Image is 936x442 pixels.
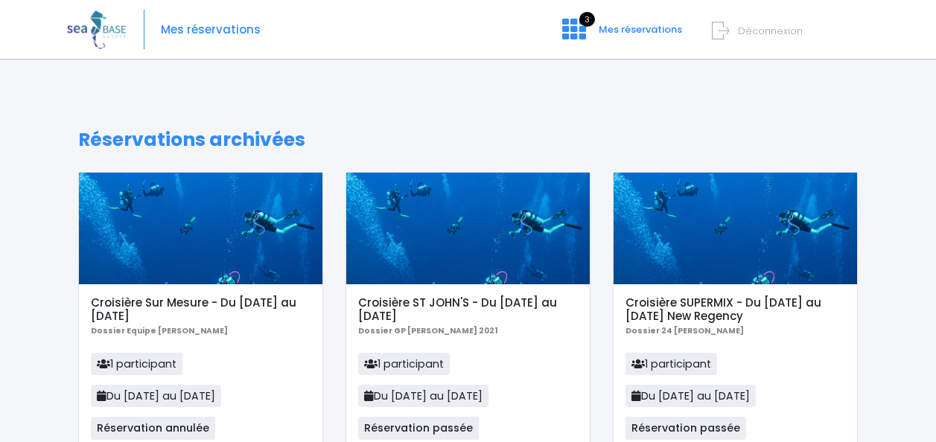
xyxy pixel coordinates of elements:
span: 1 participant [91,353,182,375]
span: Du [DATE] au [DATE] [91,385,221,407]
span: Réservation passée [358,417,479,439]
h5: Croisière ST JOHN'S - Du [DATE] au [DATE] [358,296,577,323]
span: Réservation annulée [91,417,215,439]
span: Déconnexion [738,24,803,38]
b: Dossier GP [PERSON_NAME] 2021 [358,325,498,336]
a: 3 Mes réservations [550,28,691,42]
h5: Croisière SUPERMIX - Du [DATE] au [DATE] New Regency [625,296,844,323]
b: Dossier 24 [PERSON_NAME] [625,325,744,336]
span: Du [DATE] au [DATE] [625,385,756,407]
span: Réservation passée [625,417,746,439]
span: Mes réservations [599,22,682,36]
span: 3 [579,12,595,27]
span: 1 participant [625,353,717,375]
b: Dossier Equipe [PERSON_NAME] [91,325,228,336]
span: 1 participant [358,353,450,375]
span: Du [DATE] au [DATE] [358,385,488,407]
h1: Réservations archivées [78,129,858,151]
h5: Croisière Sur Mesure - Du [DATE] au [DATE] [91,296,310,323]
